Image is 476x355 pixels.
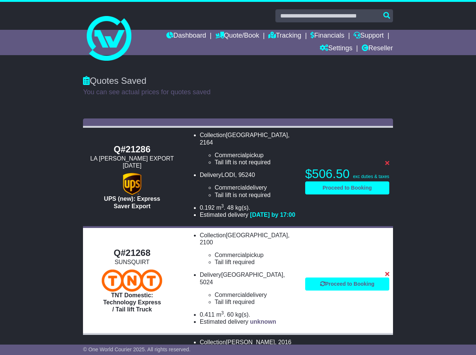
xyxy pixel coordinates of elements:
[235,311,250,318] span: kg(s).
[221,310,224,316] sup: 3
[200,311,215,318] span: 0.411
[215,292,246,298] span: Commercial
[166,30,206,42] a: Dashboard
[305,181,389,194] a: Proceed to Booking
[250,212,295,218] span: [DATE] by 17:00
[123,173,141,195] img: UPS (new): Express Saver Export
[227,205,234,211] span: 48
[200,132,290,145] span: , 2164
[310,30,344,42] a: Financials
[215,298,298,305] li: Tail lift required
[215,184,298,191] li: delivery
[83,346,191,352] span: © One World Courier 2025. All rights reserved.
[87,155,177,169] div: LA [PERSON_NAME] EXPORT [DATE]
[235,172,255,178] span: , 95240
[200,205,215,211] span: 0.192
[215,152,246,158] span: Commercial
[215,252,246,258] span: Commercial
[200,232,290,245] span: , 2100
[353,174,389,179] span: exc duties & taxes
[250,318,276,325] span: unknown
[200,318,298,325] li: Estimated delivery
[87,259,177,266] div: SUNSQUIRT
[305,167,349,181] span: $
[215,184,246,191] span: Commercial
[227,311,234,318] span: 60
[102,269,162,292] img: TNT Domestic: Technology Express / Tail lift Truck
[215,251,298,259] li: pickup
[216,205,225,211] span: m .
[104,196,160,209] span: UPS (new): Express Saver Export
[221,172,235,178] span: LODI
[200,232,298,266] li: Collection
[305,278,389,291] a: Proceed to Booking
[200,131,298,166] li: Collection
[103,292,161,313] span: TNT Domestic: Technology Express / Tail lift Truck
[216,311,225,318] span: m .
[362,42,393,55] a: Reseller
[275,339,291,345] span: , 2016
[200,271,298,305] li: Delivery
[83,76,393,86] div: Quotes Saved
[215,291,298,298] li: delivery
[200,171,298,199] li: Delivery
[226,232,288,238] span: [GEOGRAPHIC_DATA]
[87,248,177,259] div: Q#21268
[354,30,384,42] a: Support
[226,132,288,138] span: [GEOGRAPHIC_DATA]
[235,205,250,211] span: kg(s).
[226,339,275,345] span: [PERSON_NAME]
[215,259,298,266] li: Tail lift required
[268,30,301,42] a: Tracking
[215,30,259,42] a: Quote/Book
[83,88,393,96] p: You can see actual prices for quotes saved
[221,272,283,278] span: [GEOGRAPHIC_DATA]
[200,272,285,285] span: , 5024
[320,42,352,55] a: Settings
[215,191,298,199] li: Tail lift is not required
[312,167,349,181] span: 506.50
[87,144,177,155] div: Q#21286
[221,203,224,209] sup: 3
[215,159,298,166] li: Tail lift is not required
[215,152,298,159] li: pickup
[200,211,298,218] li: Estimated delivery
